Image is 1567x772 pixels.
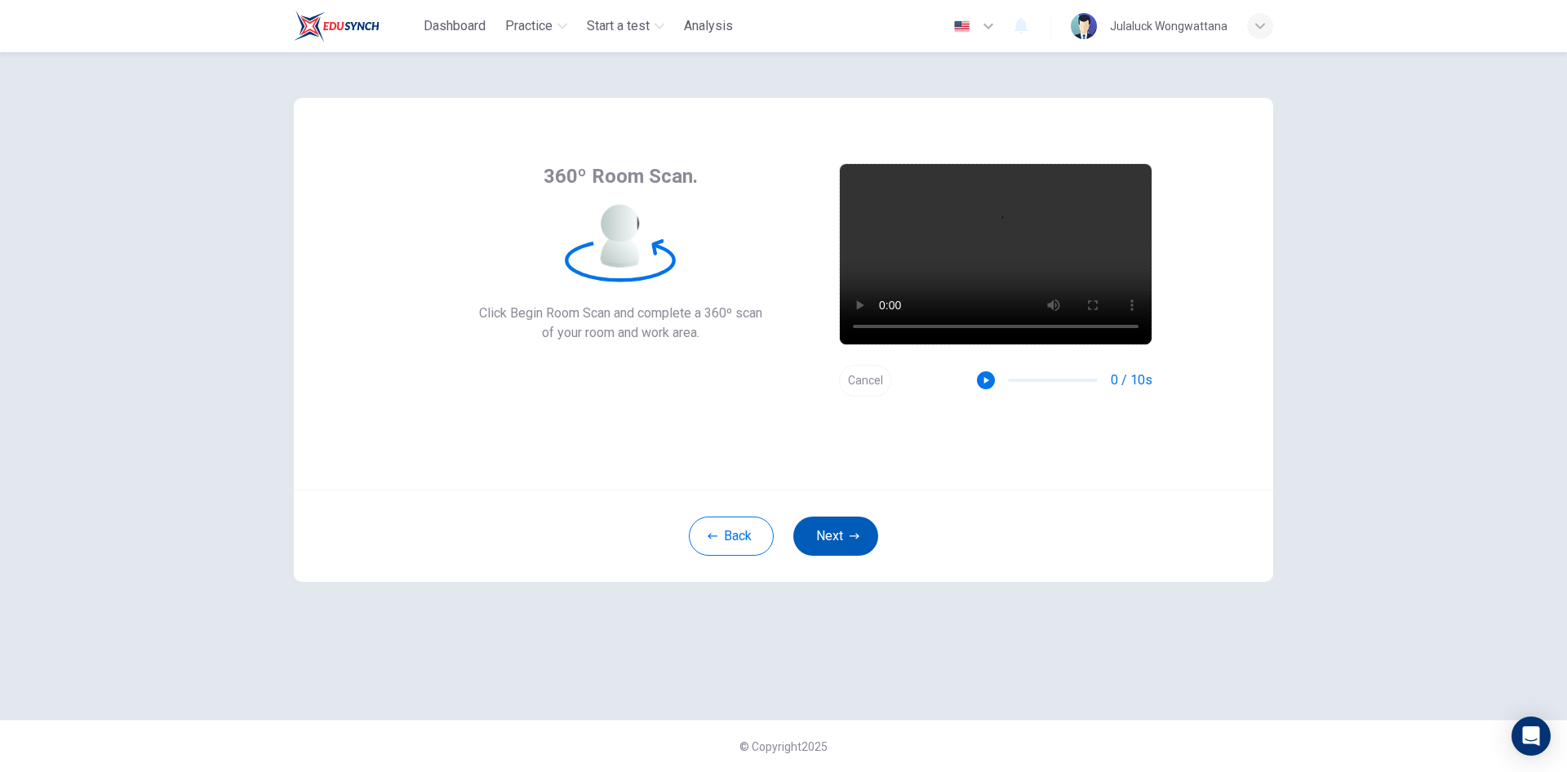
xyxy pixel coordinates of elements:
button: Practice [499,11,574,41]
button: Dashboard [417,11,492,41]
button: Back [689,517,774,556]
span: Practice [505,16,553,36]
span: Dashboard [424,16,486,36]
span: of your room and work area. [479,323,762,343]
div: Open Intercom Messenger [1512,717,1551,756]
span: Click Begin Room Scan and complete a 360º scan [479,304,762,323]
button: Next [793,517,878,556]
img: Train Test logo [294,10,380,42]
img: Profile picture [1071,13,1097,39]
span: 0 / 10s [1111,370,1152,390]
button: Analysis [677,11,739,41]
span: © Copyright 2025 [739,740,828,753]
button: Start a test [580,11,671,41]
img: en [952,20,972,33]
span: Analysis [684,16,733,36]
a: Train Test logo [294,10,417,42]
button: Cancel [839,365,891,397]
span: Start a test [587,16,650,36]
div: Julaluck Wongwattana [1110,16,1227,36]
span: 360º Room Scan. [544,163,698,189]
